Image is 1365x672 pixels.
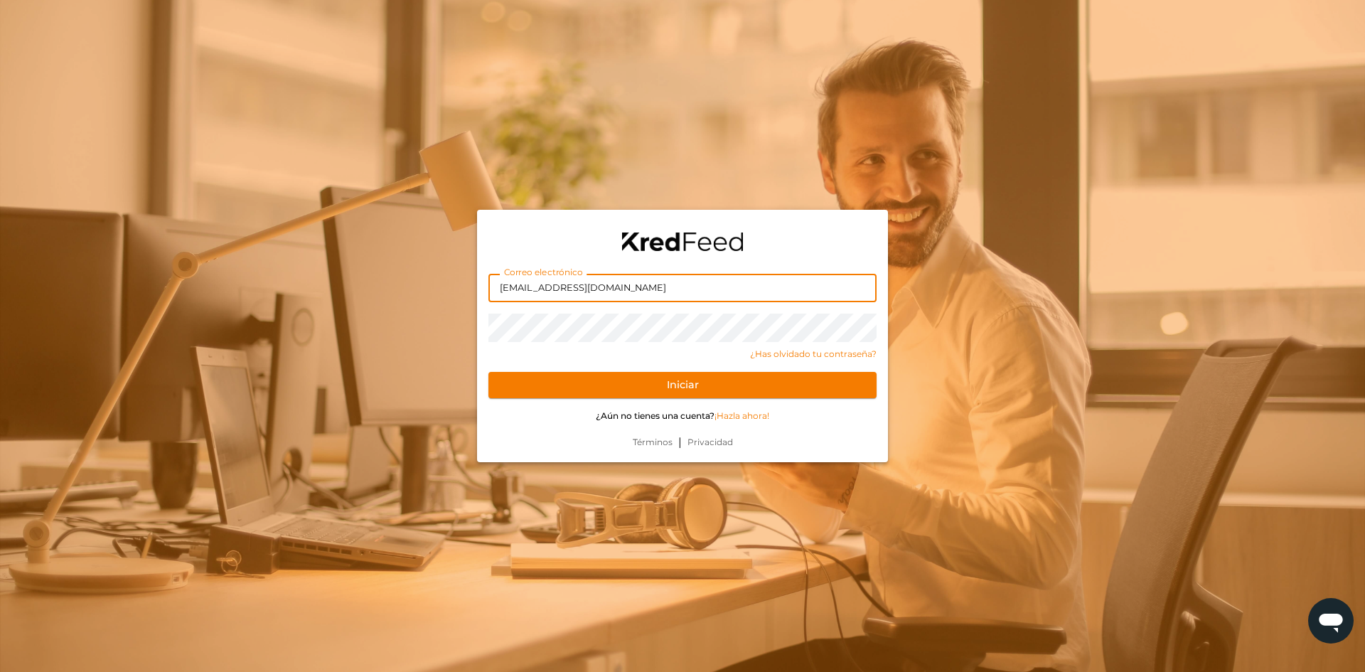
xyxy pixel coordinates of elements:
p: ¿Aún no tienes una cuenta? [488,410,877,422]
a: Términos [627,436,678,449]
img: chatIcon [1317,607,1345,635]
button: Iniciar [488,372,877,399]
label: Correo electrónico [500,266,587,279]
a: Privacidad [682,436,739,449]
div: | [477,434,888,462]
a: ¡Hazla ahora! [714,410,769,421]
a: ¿Has olvidado tu contraseña? [488,348,877,361]
img: logo-black.png [622,233,743,251]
